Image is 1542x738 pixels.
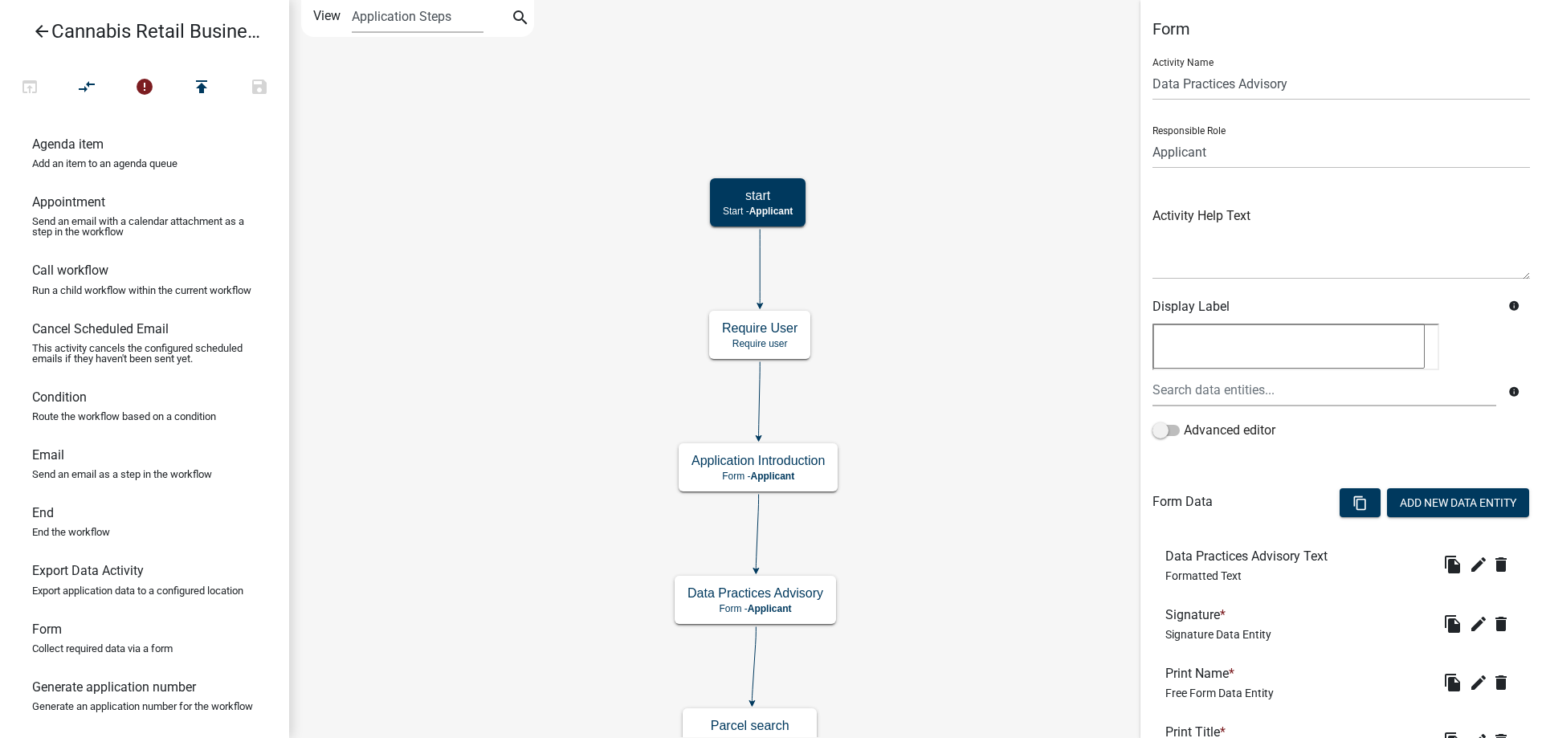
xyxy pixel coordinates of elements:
[1440,611,1466,637] button: file_copy
[250,77,269,100] i: save
[1466,552,1491,577] button: edit
[1491,670,1517,695] wm-modal-confirm: Delete
[722,320,798,336] h5: Require User
[32,158,177,169] p: Add an item to an agenda queue
[32,194,105,210] h6: Appointment
[32,321,169,336] h6: Cancel Scheduled Email
[723,206,793,217] p: Start -
[1352,495,1368,511] i: content_copy
[1440,670,1466,695] button: file_copy
[32,22,51,44] i: arrow_back
[32,411,216,422] p: Route the workflow based on a condition
[32,701,253,711] p: Generate an application number for the workflow
[1387,488,1529,517] button: Add New Data Entity
[32,447,64,463] h6: Email
[32,527,110,537] p: End the workflow
[1491,611,1517,637] wm-modal-confirm: Delete
[1440,552,1466,577] button: file_copy
[173,71,230,105] button: Publish
[1508,386,1520,398] i: info
[32,343,257,364] p: This activity cancels the configured scheduled emails if they haven't been sent yet.
[1491,611,1517,637] button: delete
[696,718,804,733] h5: Parcel search
[1491,552,1517,577] wm-modal-confirm: Delete
[1152,299,1496,314] h6: Display Label
[511,8,530,31] i: search
[1491,555,1511,574] i: delete
[1469,673,1488,692] i: edit
[32,505,54,520] h6: End
[1491,552,1517,577] button: delete
[1165,628,1271,641] span: Signature Data Entity
[1165,569,1242,582] span: Formatted Text
[32,563,144,578] h6: Export Data Activity
[32,585,243,596] p: Export application data to a configured location
[1466,611,1491,637] button: edit
[1491,614,1511,634] i: delete
[691,453,825,468] h5: Application Introduction
[135,77,154,100] i: error
[687,603,823,614] p: Form -
[691,471,825,482] p: Form -
[32,216,257,237] p: Send an email with a calendar attachment as a step in the workflow
[750,471,794,482] span: Applicant
[1491,670,1517,695] button: delete
[58,71,116,105] button: Auto Layout
[78,77,97,100] i: compare_arrows
[687,585,823,601] h5: Data Practices Advisory
[32,389,87,405] h6: Condition
[32,263,108,278] h6: Call workflow
[1152,494,1213,509] h6: Form Data
[1469,555,1488,574] i: edit
[20,77,39,100] i: open_in_browser
[1443,614,1462,634] i: file_copy
[722,338,798,349] p: Require user
[13,13,263,50] a: Cannabis Retail Businesses and Temporary Cannabis Events
[1152,373,1496,406] input: Search data entities...
[1152,19,1530,39] h5: Form
[748,603,792,614] span: Applicant
[1340,488,1381,517] button: content_copy
[723,188,793,203] h5: start
[749,206,793,217] span: Applicant
[1165,687,1274,699] span: Free Form Data Entity
[1491,673,1511,692] i: delete
[32,679,196,695] h6: Generate application number
[1,71,288,109] div: Workflow actions
[1508,300,1520,312] i: info
[1,71,59,105] button: Test Workflow
[116,71,173,105] button: 1 problems in this workflow
[1165,607,1271,622] h6: Signature
[1443,555,1462,574] i: file_copy
[508,6,533,32] button: search
[32,137,104,152] h6: Agenda item
[32,469,212,479] p: Send an email as a step in the workflow
[192,77,211,100] i: publish
[1466,670,1491,695] button: edit
[32,643,173,654] p: Collect required data via a form
[1340,497,1381,510] wm-modal-confirm: Bulk Actions
[1165,666,1274,681] h6: Print Name
[32,285,251,296] p: Run a child workflow within the current workflow
[1152,421,1275,440] label: Advanced editor
[1443,673,1462,692] i: file_copy
[230,71,288,105] button: Save
[1469,614,1488,634] i: edit
[32,622,62,637] h6: Form
[1165,548,1334,564] h6: Data Practices Advisory Text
